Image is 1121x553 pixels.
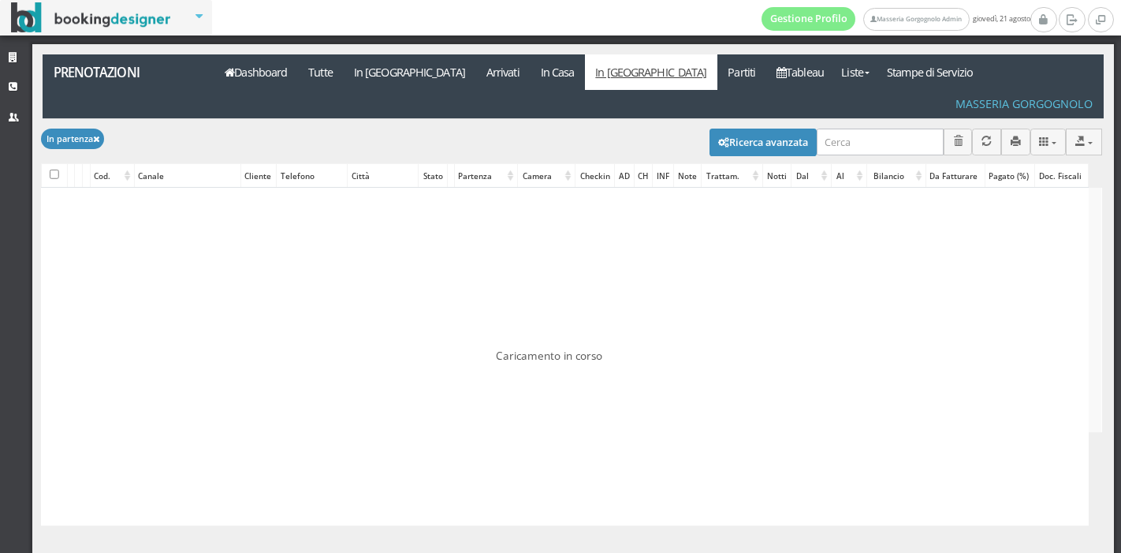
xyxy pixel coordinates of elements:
[615,165,634,187] div: AD
[298,54,344,90] a: Tutte
[791,165,831,187] div: Dal
[11,2,171,33] img: BookingDesigner.com
[496,349,602,364] span: Caricamento in corso
[817,129,944,155] input: Cerca
[348,165,418,187] div: Città
[763,165,791,187] div: Notti
[766,54,835,90] a: Tableau
[985,165,1035,187] div: Pagato (%)
[653,165,673,187] div: INF
[674,165,701,187] div: Note
[91,165,134,187] div: Cod.
[863,8,969,31] a: Masseria Gorgognolo Admin
[419,165,446,187] div: Stato
[972,129,1001,155] button: Aggiorna
[702,165,763,187] div: Trattam.
[867,165,925,187] div: Bilancio
[1035,165,1087,187] div: Doc. Fiscali
[585,54,717,90] a: In [GEOGRAPHIC_DATA]
[955,97,1093,110] h4: Masseria Gorgognolo
[475,54,530,90] a: Arrivati
[635,165,652,187] div: CH
[762,7,1030,31] span: giovedì, 21 agosto
[832,165,866,187] div: Al
[717,54,766,90] a: Partiti
[135,165,240,187] div: Canale
[709,129,817,155] button: Ricerca avanzata
[518,165,575,187] div: Camera
[277,165,347,187] div: Telefono
[43,54,206,90] a: Prenotazioni
[41,129,104,148] button: In partenza
[214,54,298,90] a: Dashboard
[241,165,277,187] div: Cliente
[877,54,984,90] a: Stampe di Servizio
[530,54,585,90] a: In Casa
[762,7,856,31] a: Gestione Profilo
[834,54,876,90] a: Liste
[926,165,984,187] div: Da Fatturare
[1066,129,1102,155] button: Export
[575,165,614,187] div: Checkin
[343,54,475,90] a: In [GEOGRAPHIC_DATA]
[455,165,517,187] div: Partenza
